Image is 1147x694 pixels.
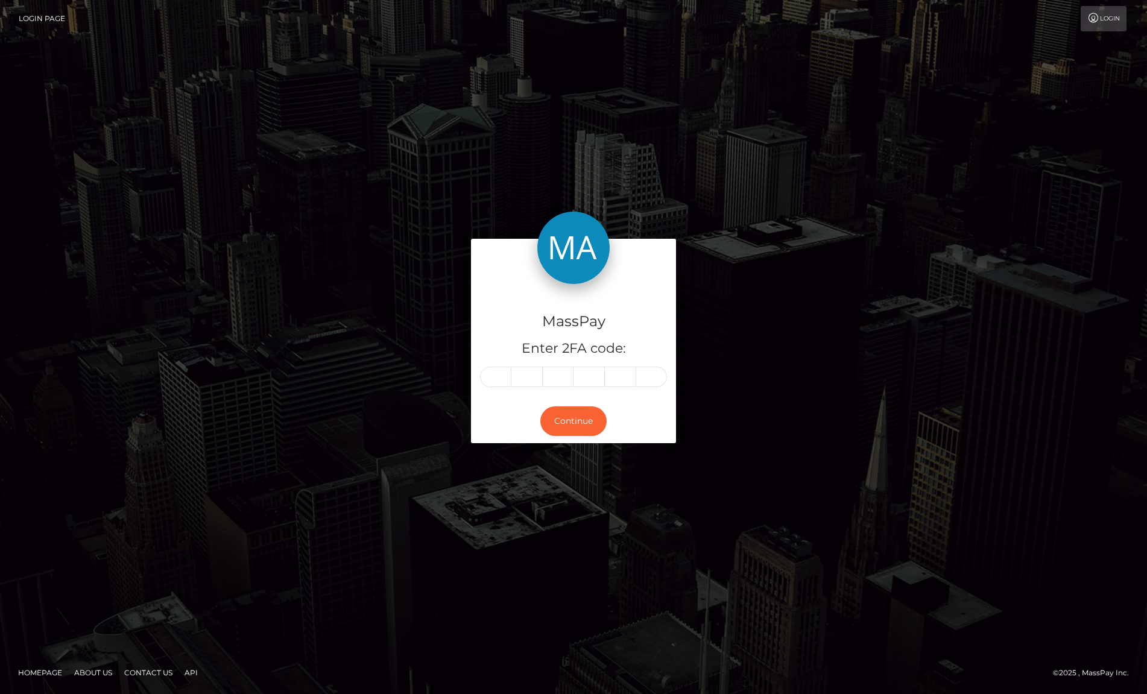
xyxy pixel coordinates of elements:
[540,406,607,436] button: Continue
[480,339,667,358] h5: Enter 2FA code:
[13,663,67,682] a: Homepage
[180,663,203,682] a: API
[480,311,667,332] h4: MassPay
[1081,6,1126,31] a: Login
[537,212,610,284] img: MassPay
[1053,666,1138,680] div: © 2025 , MassPay Inc.
[69,663,117,682] a: About Us
[119,663,177,682] a: Contact Us
[19,6,65,31] a: Login Page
